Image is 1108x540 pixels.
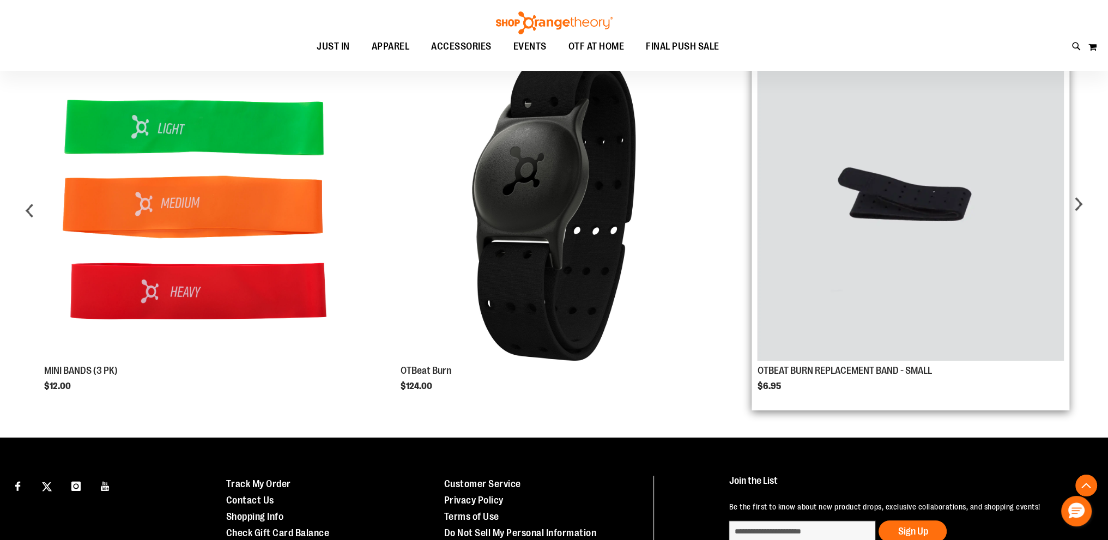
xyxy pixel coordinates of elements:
span: ACCESSORIES [431,34,492,59]
a: Visit our Facebook page [8,476,27,495]
a: OTF AT HOME [558,34,635,59]
p: Be the first to know about new product drops, exclusive collaborations, and shopping events! [729,501,1082,512]
a: Check Gift Card Balance [226,527,330,538]
a: Product Page Link [401,54,707,362]
a: EVENTS [502,34,558,59]
img: Twitter [42,482,52,492]
a: ACCESSORIES [420,34,502,59]
a: Track My Order [226,478,291,489]
button: Back To Top [1075,475,1097,496]
span: $6.95 [758,381,783,391]
span: JUST IN [317,34,350,59]
h4: Join the List [729,476,1082,496]
a: Do Not Sell My Personal Information [444,527,597,538]
a: Contact Us [226,495,274,506]
a: JUST IN [306,34,361,59]
div: prev [19,38,41,391]
span: Sign Up [898,526,928,537]
a: Product Page Link [44,54,350,362]
a: APPAREL [361,34,421,59]
a: Shopping Info [226,511,284,522]
img: Shop Orangetheory [494,11,614,34]
a: Customer Service [444,478,521,489]
a: OTBEAT BURN REPLACEMENT BAND - SMALL [758,365,932,376]
a: Visit our Instagram page [66,476,86,495]
a: MINI BANDS (3 PK) [44,365,118,376]
img: MINI BANDS (3 PK) [44,54,350,361]
a: Privacy Policy [444,495,504,506]
img: Main view of OTBeat Burn 6.0-C [401,54,707,361]
span: EVENTS [513,34,547,59]
div: next [1067,38,1089,391]
span: OTF AT HOME [568,34,625,59]
a: OTBeat Burn [401,365,451,376]
a: FINAL PUSH SALE [635,34,730,59]
img: OTBEAT BURN REPLACEMENT BAND - SMALL [758,54,1064,361]
a: Product Page Link [758,54,1064,362]
button: Hello, have a question? Let’s chat. [1061,496,1092,526]
span: $124.00 [401,381,434,391]
span: FINAL PUSH SALE [646,34,719,59]
a: Visit our X page [38,476,57,495]
span: $12.00 [44,381,72,391]
a: Terms of Use [444,511,499,522]
a: Visit our Youtube page [96,476,115,495]
span: APPAREL [372,34,410,59]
